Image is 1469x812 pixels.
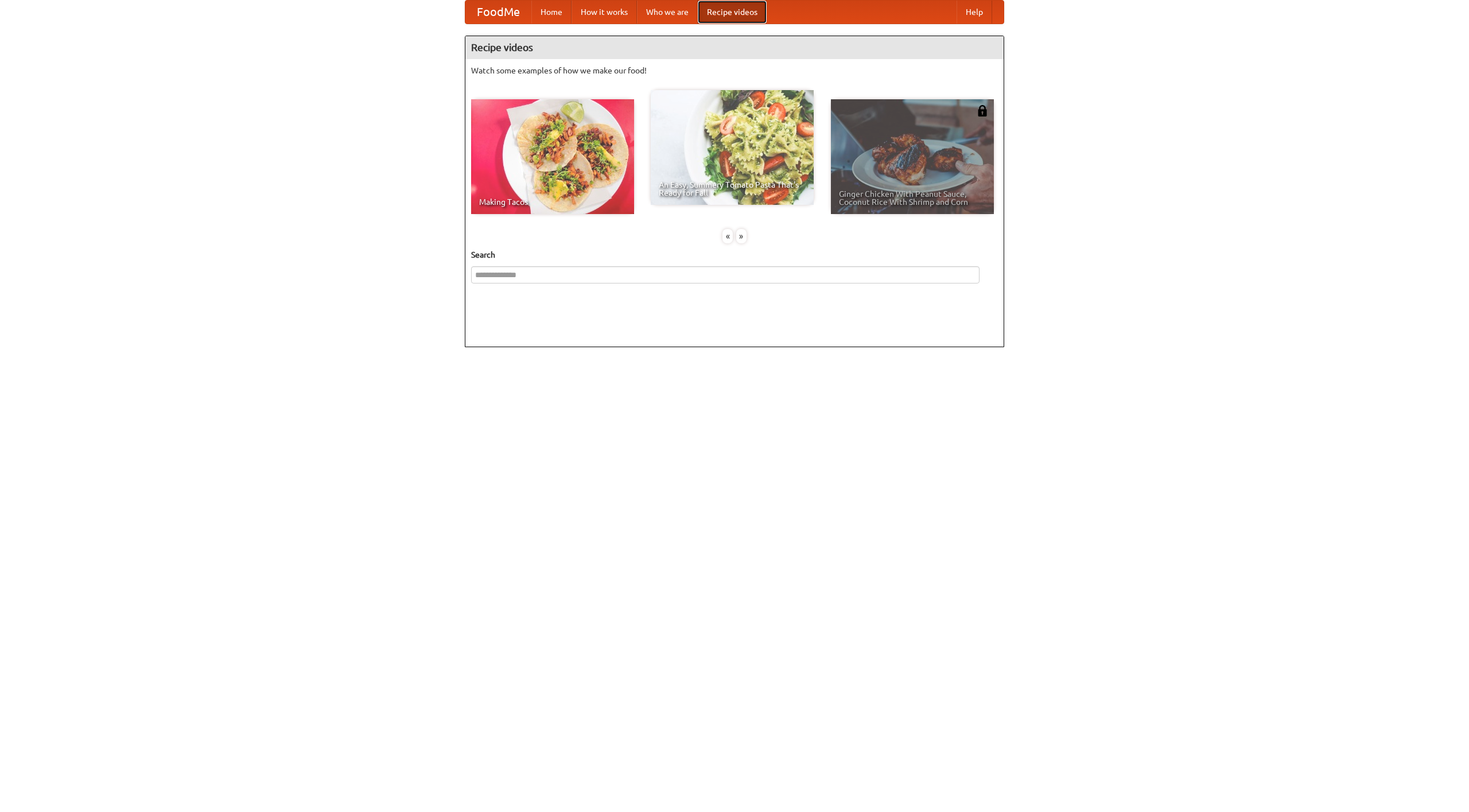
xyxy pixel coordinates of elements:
a: How it works [572,1,637,24]
span: An Easy, Summery Tomato Pasta That's Ready for Fall [659,181,806,197]
div: « [722,229,733,243]
span: Making Tacos [479,198,626,206]
div: » [736,229,747,243]
p: Watch some examples of how we make our food! [471,65,998,76]
a: Home [531,1,572,24]
a: An Easy, Summery Tomato Pasta That's Ready for Fall [651,90,814,205]
h4: Recipe videos [465,36,1004,59]
a: FoodMe [465,1,531,24]
img: 483408.png [977,105,988,116]
a: Recipe videos [698,1,767,24]
h5: Search [471,249,998,261]
a: Who we are [637,1,698,24]
a: Help [957,1,992,24]
a: Making Tacos [471,99,634,214]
